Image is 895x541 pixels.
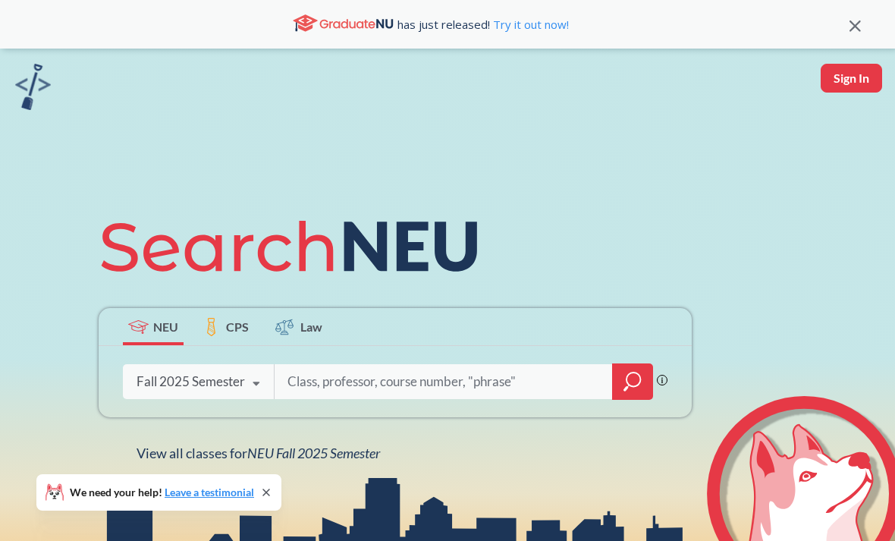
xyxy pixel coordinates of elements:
[226,318,249,335] span: CPS
[165,486,254,499] a: Leave a testimonial
[15,64,51,110] img: sandbox logo
[137,373,245,390] div: Fall 2025 Semester
[612,363,653,400] div: magnifying glass
[137,445,380,461] span: View all classes for
[286,366,601,398] input: Class, professor, course number, "phrase"
[490,17,569,32] a: Try it out now!
[623,371,642,392] svg: magnifying glass
[300,318,322,335] span: Law
[70,487,254,498] span: We need your help!
[247,445,380,461] span: NEU Fall 2025 Semester
[397,16,569,33] span: has just released!
[821,64,882,93] button: Sign In
[153,318,178,335] span: NEU
[15,64,51,115] a: sandbox logo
